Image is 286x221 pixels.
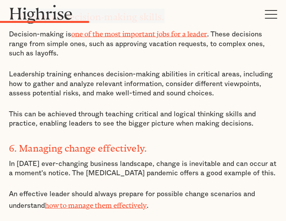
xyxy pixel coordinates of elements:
a: how to manage them effectively [45,201,147,205]
p: This can be achieved through teaching critical and logical thinking skills and practice, enabling... [9,109,277,128]
strong: 6. Managing change effectively. [9,143,147,148]
p: Leadership training enhances decision-making abilities in critical areas, including how to gather... [9,69,277,98]
p: Decision-making is . These decisions range from simple ones, such as approving vacation requests,... [9,28,277,58]
a: one of the most important jobs for a leader [71,29,207,34]
img: Highrise logo [9,5,73,24]
p: In [DATE] ever-changing business landscape, change is inevitable and can occur at a moment's noti... [9,159,277,178]
p: An effective leader should always prepare for possible change scenarios and understand . [9,189,277,210]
